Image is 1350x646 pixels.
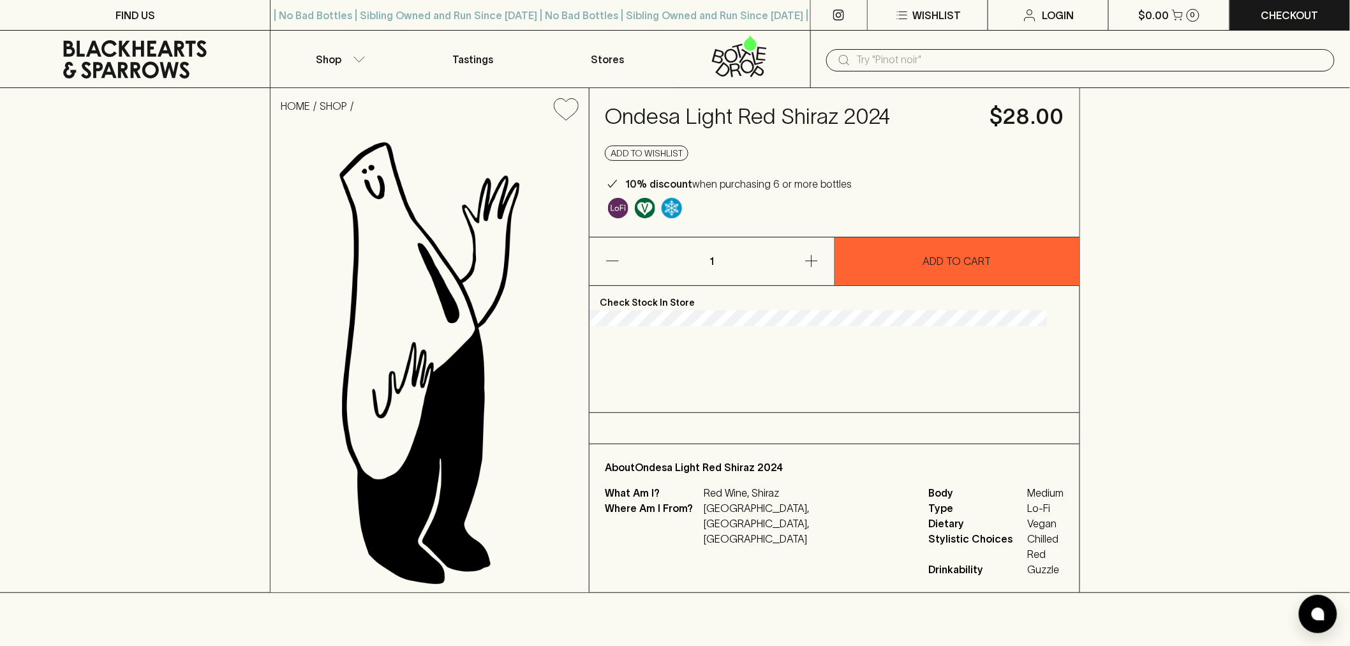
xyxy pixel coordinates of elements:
p: Shop [316,52,341,67]
span: Lo-Fi [1028,500,1064,516]
p: Check Stock In Store [590,286,1079,310]
p: Tastings [452,52,493,67]
span: Chilled Red [1028,531,1064,562]
img: Ondesa Light Red Shiraz 2024 [271,131,589,592]
span: Medium [1028,485,1064,500]
span: Type [929,500,1025,516]
b: 10% discount [625,178,692,190]
button: Add to wishlist [605,146,688,161]
button: ADD TO CART [835,237,1079,285]
span: Vegan [1028,516,1064,531]
button: Add to wishlist [549,93,584,126]
p: when purchasing 6 or more bottles [625,176,852,192]
p: About Ondesa Light Red Shiraz 2024 [605,460,1064,475]
span: Body [929,485,1025,500]
p: Checkout [1261,8,1319,23]
p: Login [1042,8,1074,23]
p: FIND US [115,8,155,23]
p: Stores [591,52,625,67]
span: Stylistic Choices [929,531,1025,562]
a: Some may call it natural, others minimum intervention, either way, it’s hands off & maybe even a ... [605,195,632,222]
h4: $28.00 [990,103,1064,130]
button: Shop [271,31,405,87]
p: 1 [697,237,727,285]
p: Wishlist [912,8,961,23]
p: Red Wine, Shiraz [704,485,914,500]
a: HOME [281,100,310,112]
span: Guzzle [1028,562,1064,577]
input: Try "Pinot noir" [857,50,1324,70]
p: ADD TO CART [923,253,991,269]
span: Drinkability [929,562,1025,577]
a: Wonderful as is, but a slight chill will enhance the aromatics and give it a beautiful crunch. [658,195,685,222]
p: What Am I? [605,485,701,500]
h4: Ondesa Light Red Shiraz 2024 [605,103,975,130]
p: [GEOGRAPHIC_DATA], [GEOGRAPHIC_DATA], [GEOGRAPHIC_DATA] [704,500,914,546]
a: Stores [540,31,675,87]
p: $0.00 [1139,8,1169,23]
a: SHOP [320,100,347,112]
a: Made without the use of any animal products. [632,195,658,222]
img: Vegan [635,198,655,218]
img: bubble-icon [1312,608,1324,620]
span: Dietary [929,516,1025,531]
p: 0 [1191,11,1196,19]
img: Chilled Red [662,198,682,218]
img: Lo-Fi [608,198,628,218]
a: Tastings [406,31,540,87]
p: Where Am I From? [605,500,701,546]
